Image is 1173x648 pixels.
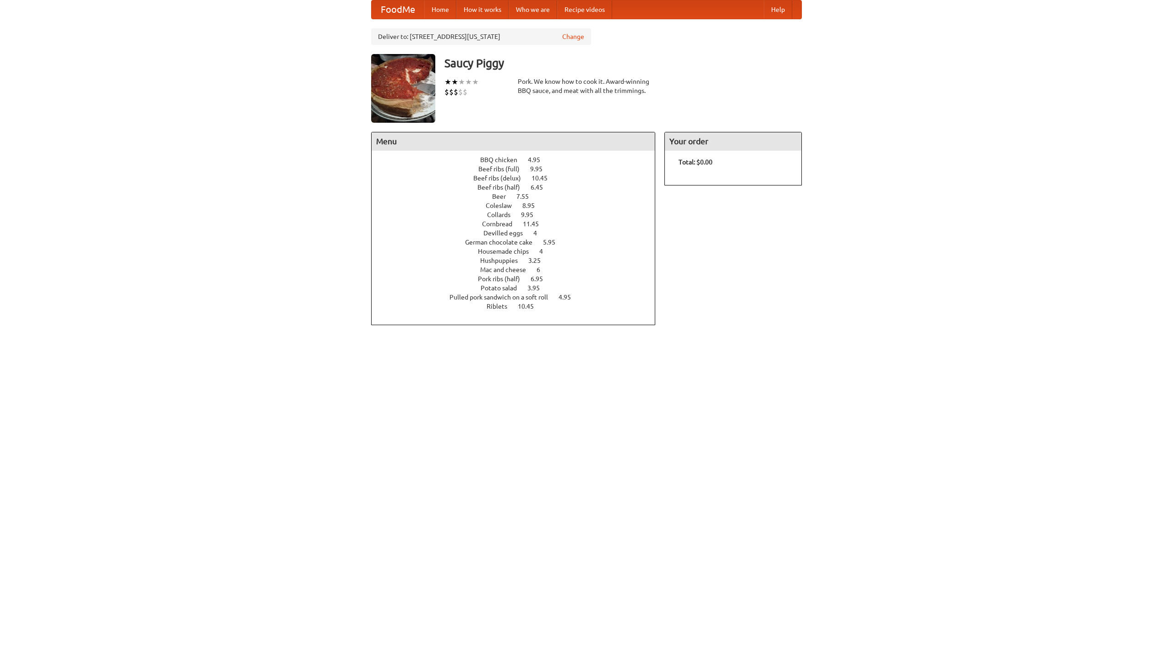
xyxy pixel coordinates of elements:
a: German chocolate cake 5.95 [465,239,572,246]
li: ★ [458,77,465,87]
a: Pulled pork sandwich on a soft roll 4.95 [449,294,588,301]
li: $ [454,87,458,97]
a: Home [424,0,456,19]
a: Help [764,0,792,19]
span: Beef ribs (full) [478,165,529,173]
a: Change [562,32,584,41]
span: Cornbread [482,220,521,228]
h4: Menu [372,132,655,151]
span: 6.95 [531,275,552,283]
span: 3.95 [527,284,549,292]
span: 3.25 [528,257,550,264]
span: 11.45 [523,220,548,228]
a: Hushpuppies 3.25 [480,257,558,264]
span: Housemade chips [478,248,538,255]
a: Housemade chips 4 [478,248,560,255]
span: 10.45 [518,303,543,310]
h4: Your order [665,132,801,151]
li: ★ [465,77,472,87]
div: Deliver to: [STREET_ADDRESS][US_STATE] [371,28,591,45]
span: Coleslaw [486,202,521,209]
span: Beef ribs (delux) [473,174,530,182]
a: Beef ribs (full) 9.95 [478,165,559,173]
img: angular.jpg [371,54,435,123]
a: Beef ribs (half) 6.45 [477,184,560,191]
span: German chocolate cake [465,239,542,246]
a: Mac and cheese 6 [480,266,557,273]
a: Who we are [509,0,557,19]
a: Pork ribs (half) 6.95 [478,275,560,283]
span: Potato salad [481,284,526,292]
a: Beef ribs (delux) 10.45 [473,174,565,182]
li: ★ [444,77,451,87]
span: 5.95 [543,239,565,246]
a: Riblets 10.45 [487,303,551,310]
span: BBQ chicken [480,156,526,163]
span: Mac and cheese [480,266,535,273]
span: Riblets [487,303,516,310]
a: BBQ chicken 4.95 [480,156,557,163]
span: Beef ribs (half) [477,184,529,191]
span: Hushpuppies [480,257,527,264]
a: Cornbread 11.45 [482,220,556,228]
span: 7.55 [516,193,538,200]
a: Beer 7.55 [492,193,546,200]
li: ★ [451,77,458,87]
span: 8.95 [522,202,544,209]
a: Coleslaw 8.95 [486,202,552,209]
span: 9.95 [530,165,552,173]
a: Recipe videos [557,0,612,19]
li: $ [463,87,467,97]
span: Collards [487,211,520,218]
span: 4.95 [528,156,549,163]
span: Pork ribs (half) [478,275,529,283]
span: 4 [533,229,546,237]
li: $ [449,87,454,97]
a: Collards 9.95 [487,211,550,218]
span: 6.45 [531,184,552,191]
li: $ [444,87,449,97]
span: Beer [492,193,515,200]
span: 9.95 [521,211,543,218]
span: 10.45 [532,174,557,182]
div: Pork. We know how to cook it. Award-winning BBQ sauce, and meat with all the trimmings. [518,77,655,95]
span: Devilled eggs [483,229,532,237]
b: Total: $0.00 [679,158,713,166]
li: ★ [472,77,479,87]
h3: Saucy Piggy [444,54,802,72]
span: 4 [539,248,552,255]
a: FoodMe [372,0,424,19]
a: Devilled eggs 4 [483,229,554,237]
span: Pulled pork sandwich on a soft roll [449,294,557,301]
a: How it works [456,0,509,19]
span: 6 [537,266,549,273]
li: $ [458,87,463,97]
span: 4.95 [559,294,580,301]
a: Potato salad 3.95 [481,284,557,292]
